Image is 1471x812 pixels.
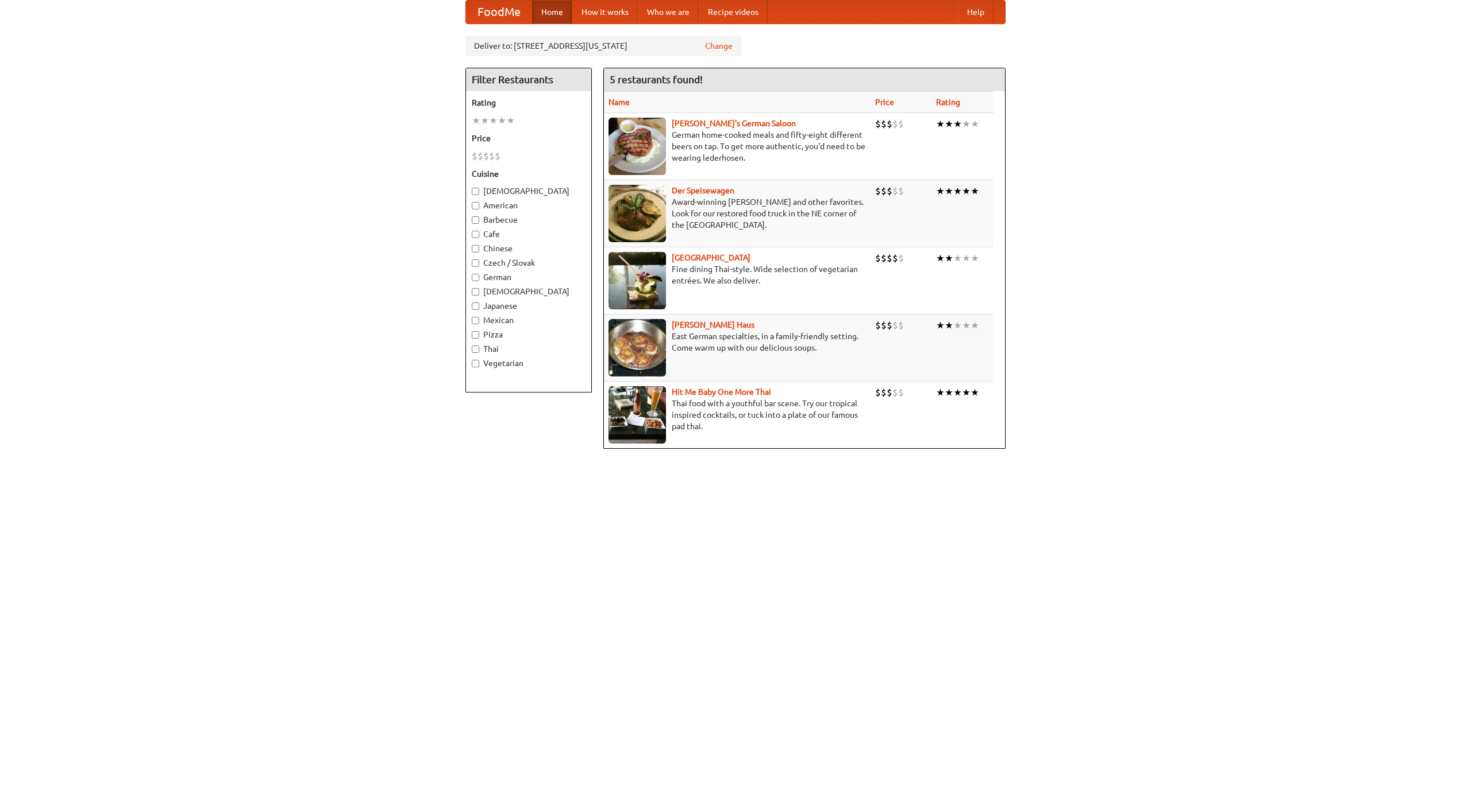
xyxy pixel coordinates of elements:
label: Japanese [472,300,586,312]
p: Thai food with a youthful bar scene. Try our tropical inspired cocktails, or tuck into a plate of... [609,398,866,432]
li: ★ [962,386,971,399]
label: Cafe [472,228,586,240]
li: ★ [953,118,962,130]
label: [DEMOGRAPHIC_DATA] [472,286,586,297]
li: ★ [936,118,945,130]
a: FoodMe [466,1,532,24]
li: ★ [953,319,962,332]
li: $ [892,319,898,332]
input: Thai [472,345,479,353]
label: Chinese [472,243,586,254]
a: [PERSON_NAME]'s German Saloon [672,119,796,128]
label: Barbecue [472,214,586,226]
li: $ [881,252,887,265]
li: $ [892,185,898,197]
li: ★ [498,114,506,127]
input: [DEMOGRAPHIC_DATA] [472,188,479,195]
img: kohlhaus.jpg [609,319,666,376]
li: ★ [936,185,945,197]
label: Vegetarian [472,358,586,369]
li: $ [875,319,881,332]
label: Pizza [472,329,586,340]
img: speisewagen.jpg [609,185,666,242]
li: ★ [962,252,971,265]
li: ★ [971,252,979,265]
a: Recipe videos [699,1,768,24]
input: Mexican [472,317,479,324]
li: $ [495,150,500,162]
b: Hit Me Baby One More Thai [672,387,771,397]
p: Award-winning [PERSON_NAME] and other favorites. Look for our restored food truck in the NE corne... [609,196,866,231]
li: $ [875,386,881,399]
li: $ [887,319,892,332]
li: $ [887,386,892,399]
li: ★ [489,114,498,127]
img: esthers.jpg [609,118,666,175]
li: $ [881,386,887,399]
li: ★ [945,185,953,197]
label: [DEMOGRAPHIC_DATA] [472,185,586,197]
a: Help [958,1,993,24]
p: East German specialties, in a family-friendly setting. Come warm up with our delicious soups. [609,331,866,353]
li: $ [887,252,892,265]
li: ★ [953,386,962,399]
li: $ [478,150,483,162]
li: ★ [971,319,979,332]
a: Change [705,40,733,52]
input: Vegetarian [472,360,479,367]
input: Czech / Slovak [472,259,479,267]
b: [GEOGRAPHIC_DATA] [672,253,750,262]
li: $ [892,118,898,130]
li: $ [887,185,892,197]
li: ★ [472,114,480,127]
li: ★ [971,118,979,130]
ng-pluralize: 5 restaurants found! [610,74,703,85]
li: $ [898,185,904,197]
input: Barbecue [472,216,479,224]
input: [DEMOGRAPHIC_DATA] [472,288,479,296]
li: ★ [962,118,971,130]
label: Czech / Slovak [472,257,586,269]
li: $ [892,386,898,399]
li: ★ [962,185,971,197]
h5: Cuisine [472,168,586,180]
a: Home [532,1,572,24]
input: Pizza [472,331,479,339]
li: ★ [506,114,515,127]
a: Der Speisewagen [672,186,734,195]
li: $ [875,252,881,265]
p: Fine dining Thai-style. Wide selection of vegetarian entrées. We also deliver. [609,263,866,286]
li: $ [898,118,904,130]
li: $ [881,319,887,332]
li: $ [483,150,489,162]
li: $ [898,319,904,332]
a: Rating [936,98,960,107]
li: $ [881,118,887,130]
label: American [472,200,586,211]
input: American [472,202,479,209]
label: German [472,271,586,283]
a: Name [609,98,630,107]
li: $ [875,185,881,197]
li: ★ [936,386,945,399]
a: [PERSON_NAME] Haus [672,320,754,329]
p: German home-cooked meals and fifty-eight different beers on tap. To get more authentic, you'd nee... [609,129,866,164]
label: Mexican [472,314,586,326]
li: $ [472,150,478,162]
li: ★ [953,185,962,197]
input: Japanese [472,302,479,310]
li: $ [887,118,892,130]
h4: Filter Restaurants [466,68,591,91]
a: Price [875,98,894,107]
h5: Rating [472,97,586,108]
li: $ [881,185,887,197]
label: Thai [472,343,586,355]
li: ★ [962,319,971,332]
a: Who we are [638,1,699,24]
img: babythai.jpg [609,386,666,444]
li: ★ [945,252,953,265]
li: $ [875,118,881,130]
h5: Price [472,133,586,144]
li: ★ [480,114,489,127]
